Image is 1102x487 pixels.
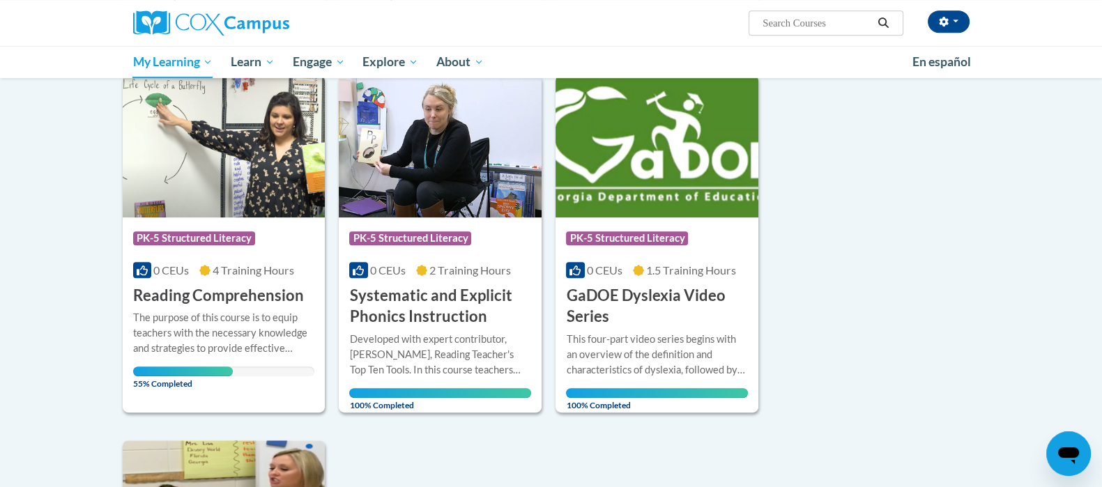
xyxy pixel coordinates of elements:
[928,10,970,33] button: Account Settings
[133,366,234,389] span: 55% Completed
[349,285,531,328] h3: Systematic and Explicit Phonics Instruction
[123,75,326,217] img: Course Logo
[132,54,213,70] span: My Learning
[1046,431,1091,476] iframe: Button to launch messaging window, conversation in progress
[133,366,234,376] div: Your progress
[903,47,980,77] a: En español
[124,46,222,78] a: My Learning
[213,263,294,277] span: 4 Training Hours
[353,46,427,78] a: Explore
[429,263,511,277] span: 2 Training Hours
[566,231,688,245] span: PK-5 Structured Literacy
[566,285,748,328] h3: GaDOE Dyslexia Video Series
[912,54,971,69] span: En español
[362,54,418,70] span: Explore
[370,263,406,277] span: 0 CEUs
[133,231,255,245] span: PK-5 Structured Literacy
[436,54,484,70] span: About
[556,75,758,412] a: Course LogoPK-5 Structured Literacy0 CEUs1.5 Training Hours GaDOE Dyslexia Video SeriesThis four-...
[112,46,990,78] div: Main menu
[349,388,531,410] span: 100% Completed
[566,332,748,378] div: This four-part video series begins with an overview of the definition and characteristics of dysl...
[133,10,289,36] img: Cox Campus
[556,75,758,217] img: Course Logo
[761,15,873,31] input: Search Courses
[427,46,493,78] a: About
[349,231,471,245] span: PK-5 Structured Literacy
[133,310,315,356] div: The purpose of this course is to equip teachers with the necessary knowledge and strategies to pr...
[339,75,542,217] img: Course Logo
[587,263,622,277] span: 0 CEUs
[284,46,354,78] a: Engage
[153,263,189,277] span: 0 CEUs
[123,75,326,412] a: Course LogoPK-5 Structured Literacy0 CEUs4 Training Hours Reading ComprehensionThe purpose of thi...
[133,285,304,307] h3: Reading Comprehension
[293,54,345,70] span: Engage
[566,388,748,398] div: Your progress
[231,54,275,70] span: Learn
[339,75,542,412] a: Course LogoPK-5 Structured Literacy0 CEUs2 Training Hours Systematic and Explicit Phonics Instruc...
[133,10,398,36] a: Cox Campus
[873,15,894,31] button: Search
[349,332,531,378] div: Developed with expert contributor, [PERSON_NAME], Reading Teacher's Top Ten Tools. In this course...
[222,46,284,78] a: Learn
[566,388,748,410] span: 100% Completed
[349,388,531,398] div: Your progress
[646,263,736,277] span: 1.5 Training Hours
